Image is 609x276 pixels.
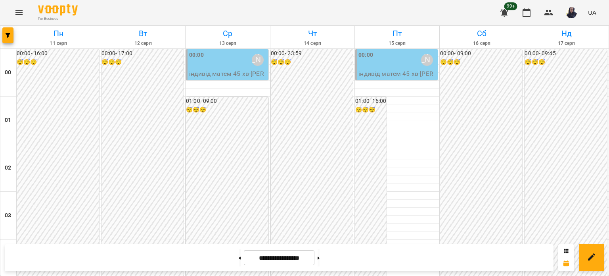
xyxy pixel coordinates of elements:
label: 00:00 [189,51,204,60]
h6: 😴😴😴 [271,58,353,67]
img: Voopty Logo [38,4,78,15]
label: 00:00 [358,51,373,60]
h6: 😴😴😴 [525,58,607,67]
h6: Сб [441,27,523,40]
span: For Business [38,16,78,21]
p: індивід матем 45 хв - [PERSON_NAME] [189,69,267,88]
h6: 11 серп [17,40,100,47]
h6: 00:00 - 23:59 [271,49,353,58]
h6: 😴😴😴 [440,58,523,67]
h6: Ср [187,27,269,40]
h6: Пн [17,27,100,40]
h6: 00:00 - 09:00 [440,49,523,58]
h6: 01:00 - 09:00 [186,97,268,106]
h6: 12 серп [102,40,184,47]
h6: Пт [356,27,438,40]
h6: 17 серп [525,40,607,47]
h6: Нд [525,27,607,40]
button: Menu [10,3,29,22]
div: Тюрдьо Лариса [421,54,433,66]
h6: 00:00 - 16:00 [17,49,99,58]
h6: 00:00 - 17:00 [101,49,184,58]
h6: 13 серп [187,40,269,47]
h6: 😴😴😴 [17,58,99,67]
h6: 01:00 - 16:00 [355,97,386,106]
h6: 03 [5,211,11,220]
h6: 00 [5,68,11,77]
img: de66a22b4ea812430751315b74cfe34b.jpg [566,7,577,18]
h6: 02 [5,164,11,172]
h6: 😴😴😴 [186,106,268,114]
h6: 15 серп [356,40,438,47]
h6: 01 [5,116,11,125]
h6: 😴😴😴 [101,58,184,67]
h6: Чт [272,27,354,40]
h6: Вт [102,27,184,40]
p: індивід матем 45 хв - [PERSON_NAME] [358,69,436,88]
button: UA [585,5,599,20]
span: UA [588,8,596,17]
span: 99+ [504,2,517,10]
h6: 16 серп [441,40,523,47]
h6: 00:00 - 09:45 [525,49,607,58]
h6: 😴😴😴 [355,106,386,114]
div: Тюрдьо Лариса [252,54,264,66]
h6: 14 серп [272,40,354,47]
